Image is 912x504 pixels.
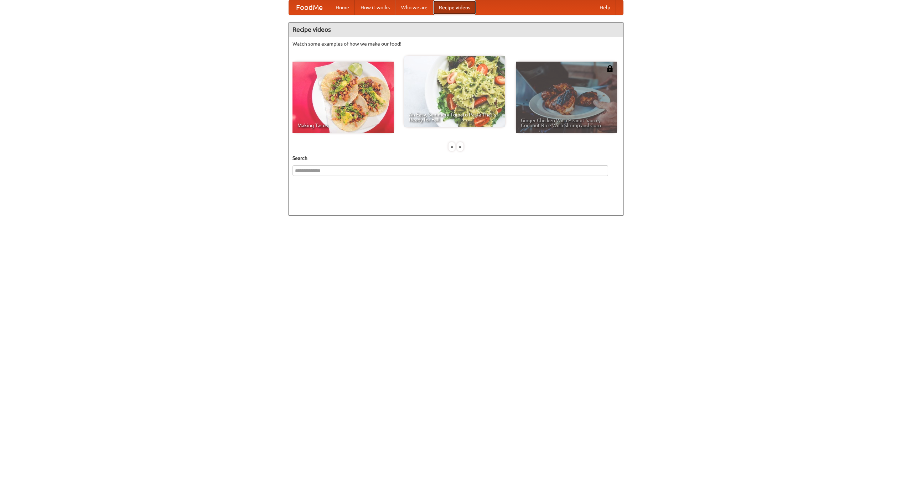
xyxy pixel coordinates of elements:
span: Making Tacos [297,123,389,128]
a: Who we are [395,0,433,15]
a: An Easy, Summery Tomato Pasta That's Ready for Fall [404,56,505,127]
a: How it works [355,0,395,15]
a: Making Tacos [292,62,394,133]
div: » [457,142,463,151]
h4: Recipe videos [289,22,623,37]
h5: Search [292,155,620,162]
a: Home [330,0,355,15]
a: Recipe videos [433,0,476,15]
div: « [449,142,455,151]
span: An Easy, Summery Tomato Pasta That's Ready for Fall [409,112,500,122]
a: FoodMe [289,0,330,15]
img: 483408.png [606,65,613,72]
p: Watch some examples of how we make our food! [292,40,620,47]
a: Help [594,0,616,15]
